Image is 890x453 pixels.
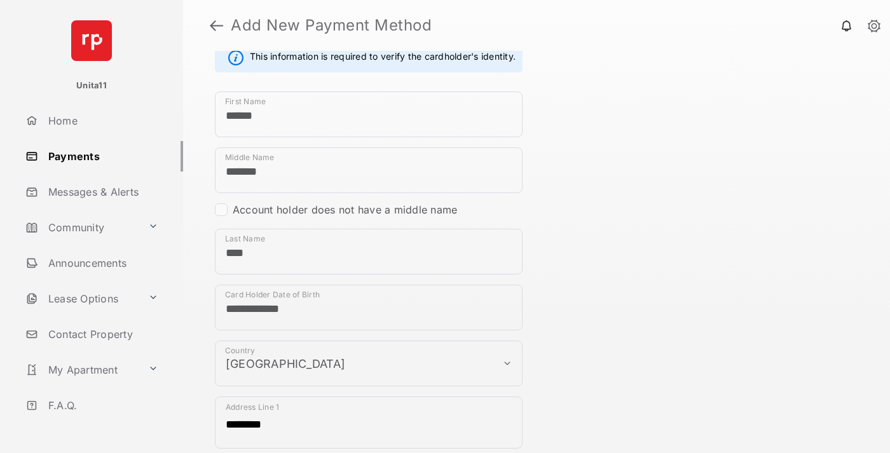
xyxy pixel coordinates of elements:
[20,248,183,278] a: Announcements
[20,141,183,172] a: Payments
[20,390,183,421] a: F.A.Q.
[20,177,183,207] a: Messages & Alerts
[215,341,523,386] div: payment_method_screening[postal_addresses][country]
[250,50,516,65] span: This information is required to verify the cardholder's identity.
[20,105,183,136] a: Home
[20,283,143,314] a: Lease Options
[233,203,457,216] label: Account holder does not have a middle name
[231,18,432,33] strong: Add New Payment Method
[20,212,143,243] a: Community
[20,319,183,349] a: Contact Property
[76,79,107,92] p: Unita11
[20,355,143,385] a: My Apartment
[71,20,112,61] img: svg+xml;base64,PHN2ZyB4bWxucz0iaHR0cDovL3d3dy53My5vcmcvMjAwMC9zdmciIHdpZHRoPSI2NCIgaGVpZ2h0PSI2NC...
[215,396,523,449] div: payment_method_screening[postal_addresses][addressLine1]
